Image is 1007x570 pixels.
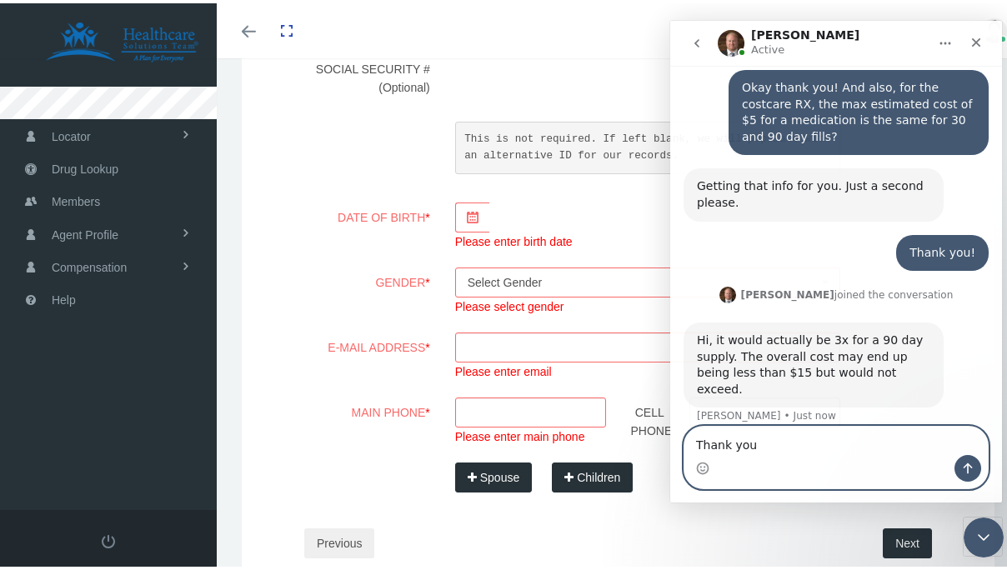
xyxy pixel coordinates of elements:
span: Help [52,281,76,312]
img: HEALTHCARE SOLUTIONS TEAM, LLC [22,18,222,60]
label: Gender [267,264,443,312]
button: Children [552,459,633,489]
span: Agent Profile [52,216,118,247]
span: Compensation [52,248,127,280]
span: Please select gender [455,297,564,310]
button: Next [883,525,932,555]
label: Cell Phone [619,394,677,442]
span: Please enter birth date [455,232,573,245]
iframe: Intercom live chat [670,17,1002,499]
label: Main Phone [267,394,443,442]
img: user-placeholder.jpg [982,15,1007,40]
pre: This is not required. If left blank, we will populate with an alternative ID for our records. [455,118,840,171]
span: Members [52,182,100,214]
span: Drug Lookup [52,150,118,182]
span: Locator [52,117,91,149]
span: Please enter email [455,362,552,375]
button: Spouse [455,459,532,489]
label: Date of Birth [267,199,443,247]
label: E-mail Address [267,329,443,377]
button: Previous [304,525,374,555]
iframe: Intercom live chat [964,514,1004,554]
span: Please enter main phone [455,427,585,440]
label: SOCIAL SECURITY # (Optional) [267,51,443,98]
span: Select Gender [468,272,543,286]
